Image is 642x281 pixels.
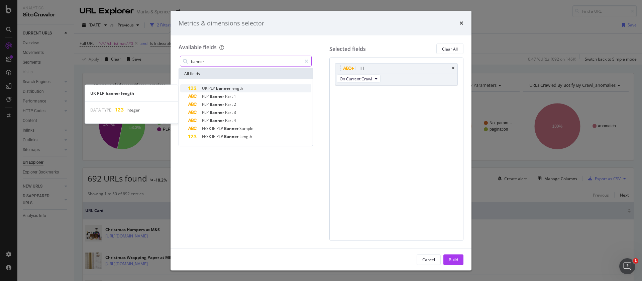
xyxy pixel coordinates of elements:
[225,93,234,99] span: Part
[202,126,212,131] span: FESK
[212,126,216,131] span: IE
[202,110,210,115] span: PLP
[340,76,372,81] span: On Current Crawl
[212,134,216,139] span: IE
[436,44,463,54] button: Clear All
[179,44,217,51] div: Available fields
[224,134,239,139] span: Banner
[234,110,236,115] span: 3
[179,19,264,27] div: Metrics & dimensions selector
[225,110,234,115] span: Part
[190,56,302,66] input: Search by field name
[619,258,635,274] iframe: Intercom live chat
[179,68,313,79] div: All fields
[329,45,366,53] div: Selected fields
[225,118,234,123] span: Part
[225,101,234,107] span: Part
[422,257,435,262] div: Cancel
[443,254,463,265] button: Build
[85,90,178,96] div: UK PLP banner length
[208,85,216,91] span: PLP
[171,11,471,270] div: modal
[231,85,243,91] span: length
[239,126,253,131] span: Sample
[210,93,225,99] span: Banner
[234,93,236,99] span: 1
[210,110,225,115] span: Banner
[452,66,455,70] div: times
[459,19,463,27] div: times
[202,118,210,123] span: PLP
[449,257,458,262] div: Build
[359,65,365,72] div: H1
[239,134,252,139] span: Length
[234,118,236,123] span: 4
[202,134,212,139] span: FESK
[210,101,225,107] span: Banner
[234,101,236,107] span: 2
[216,126,224,131] span: PLP
[210,118,225,123] span: Banner
[224,126,239,131] span: Banner
[202,101,210,107] span: PLP
[633,258,638,264] span: 1
[337,75,381,83] button: On Current Crawl
[202,85,208,91] span: UK
[417,254,441,265] button: Cancel
[442,46,458,52] div: Clear All
[202,93,210,99] span: PLP
[216,85,231,91] span: banner
[216,134,224,139] span: PLP
[335,63,458,86] div: H1timesOn Current Crawl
